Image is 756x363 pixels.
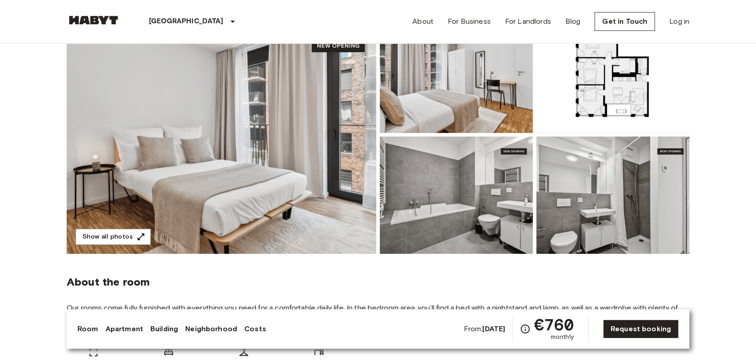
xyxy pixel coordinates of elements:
span: About the room [67,275,689,289]
p: [GEOGRAPHIC_DATA] [149,16,224,27]
a: Log in [669,16,689,27]
svg: Check cost overview for full price breakdown. Please note that discounts apply to new joiners onl... [520,324,531,334]
img: Picture of unit DE-01-489-305-002 [380,137,533,254]
a: Room [77,324,98,334]
span: From: [463,324,505,334]
img: Habyt [67,16,120,25]
img: Marketing picture of unit DE-01-489-305-002 [67,16,376,254]
b: [DATE] [482,325,505,333]
a: For Business [448,16,491,27]
a: Get in Touch [595,12,655,31]
span: €760 [534,316,574,333]
img: Picture of unit DE-01-489-305-002 [536,16,689,133]
a: Costs [244,324,266,334]
a: For Landlords [505,16,551,27]
a: About [412,16,433,27]
a: Blog [565,16,581,27]
img: Picture of unit DE-01-489-305-002 [380,16,533,133]
a: Neighborhood [185,324,237,334]
span: monthly [551,333,574,342]
a: Building [150,324,178,334]
span: Our rooms come fully furnished with everything you need for a comfortable daily life. In the bedr... [67,303,689,333]
button: Show all photos [76,229,151,245]
a: Request booking [603,320,679,338]
a: Apartment [106,324,143,334]
img: Picture of unit DE-01-489-305-002 [536,137,689,254]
